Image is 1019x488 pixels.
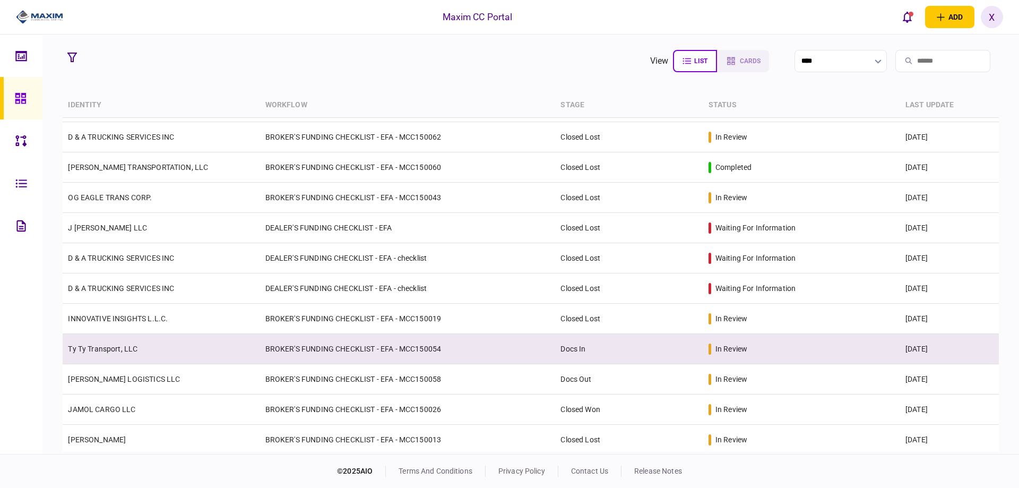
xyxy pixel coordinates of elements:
[715,313,747,324] div: in review
[740,57,761,65] span: cards
[260,213,556,243] td: DEALER'S FUNDING CHECKLIST - EFA
[555,395,703,425] td: Closed Won
[900,122,999,152] td: [DATE]
[399,467,472,475] a: terms and conditions
[555,364,703,395] td: Docs Out
[555,334,703,364] td: Docs In
[260,304,556,334] td: BROKER'S FUNDING CHECKLIST - EFA - MCC150019
[260,183,556,213] td: BROKER'S FUNDING CHECKLIST - EFA - MCC150043
[555,273,703,304] td: Closed Lost
[555,304,703,334] td: Closed Lost
[703,93,900,118] th: status
[68,254,174,262] a: D & A TRUCKING SERVICES INC
[68,314,168,323] a: INNOVATIVE INSIGHTS L.L.C.
[900,243,999,273] td: [DATE]
[443,10,513,24] div: Maxim CC Portal
[68,375,180,383] a: [PERSON_NAME] LOGISTICS LLC
[694,57,707,65] span: list
[715,192,747,203] div: in review
[555,93,703,118] th: stage
[68,193,152,202] a: OG EAGLE TRANS CORP.
[715,162,752,173] div: completed
[715,434,747,445] div: in review
[16,9,63,25] img: client company logo
[260,243,556,273] td: DEALER'S FUNDING CHECKLIST - EFA - checklist
[900,395,999,425] td: [DATE]
[555,152,703,183] td: Closed Lost
[260,152,556,183] td: BROKER'S FUNDING CHECKLIST - EFA - MCC150060
[715,404,747,415] div: in review
[900,334,999,364] td: [DATE]
[555,425,703,455] td: Closed Lost
[68,284,174,293] a: D & A TRUCKING SERVICES INC
[650,55,669,67] div: view
[68,163,208,172] a: [PERSON_NAME] TRANSPORTATION, LLC
[715,374,747,384] div: in review
[571,467,608,475] a: contact us
[900,93,999,118] th: last update
[715,132,747,142] div: in review
[900,425,999,455] td: [DATE]
[900,364,999,395] td: [DATE]
[260,273,556,304] td: DEALER'S FUNDING CHECKLIST - EFA - checklist
[634,467,682,475] a: release notes
[63,93,260,118] th: identity
[900,273,999,304] td: [DATE]
[717,50,769,72] button: cards
[900,304,999,334] td: [DATE]
[555,243,703,273] td: Closed Lost
[260,122,556,152] td: BROKER'S FUNDING CHECKLIST - EFA - MCC150062
[925,6,974,28] button: open adding identity options
[498,467,545,475] a: privacy policy
[900,152,999,183] td: [DATE]
[260,93,556,118] th: workflow
[68,435,126,444] a: [PERSON_NAME]
[337,466,386,477] div: © 2025 AIO
[68,345,137,353] a: Ty Ty Transport, LLC
[68,133,174,141] a: D & A TRUCKING SERVICES INC
[715,253,796,263] div: waiting for information
[555,183,703,213] td: Closed Lost
[260,364,556,395] td: BROKER'S FUNDING CHECKLIST - EFA - MCC150058
[68,224,147,232] a: J [PERSON_NAME] LLC
[715,222,796,233] div: waiting for information
[555,122,703,152] td: Closed Lost
[715,283,796,294] div: waiting for information
[68,405,135,414] a: JAMOL CARGO LLC
[555,213,703,243] td: Closed Lost
[900,183,999,213] td: [DATE]
[900,213,999,243] td: [DATE]
[715,344,747,354] div: in review
[673,50,717,72] button: list
[260,334,556,364] td: BROKER'S FUNDING CHECKLIST - EFA - MCC150054
[896,6,919,28] button: open notifications list
[260,425,556,455] td: BROKER'S FUNDING CHECKLIST - EFA - MCC150013
[260,395,556,425] td: BROKER'S FUNDING CHECKLIST - EFA - MCC150026
[981,6,1003,28] button: X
